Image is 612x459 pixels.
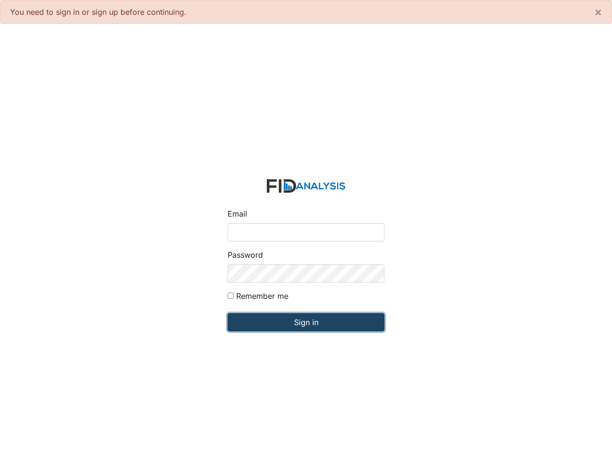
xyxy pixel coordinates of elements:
[228,249,263,261] label: Password
[585,0,612,23] button: ×
[267,179,345,193] img: logo-2fc8c6e3336f68795322cb6e9a2b9007179b544421de10c17bdaae8622450297.svg
[228,208,247,219] label: Email
[228,313,384,331] input: Sign in
[594,5,602,19] span: ×
[236,290,288,302] label: Remember me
